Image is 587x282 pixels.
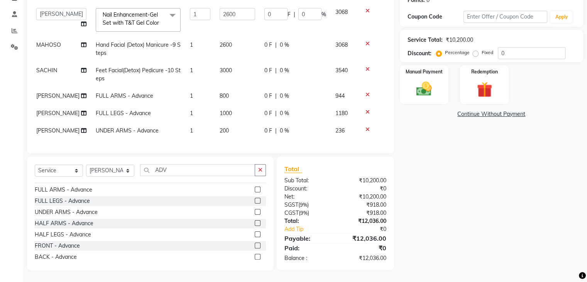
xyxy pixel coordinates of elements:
[335,67,348,74] span: 3540
[264,109,272,117] span: 0 F
[446,36,473,44] div: ₹10,200.00
[279,254,335,262] div: Balance :
[294,10,295,19] span: |
[411,80,436,98] img: _cash.svg
[280,127,289,135] span: 0 %
[280,92,289,100] span: 0 %
[280,66,289,75] span: 0 %
[96,127,159,134] span: UNDER ARMS - Advance
[190,41,193,48] span: 1
[36,41,61,48] span: MAHOSO
[445,49,470,56] label: Percentage
[335,92,345,99] span: 944
[408,13,464,21] div: Coupon Code
[275,109,277,117] span: |
[284,201,298,208] span: SGST
[35,219,93,228] div: HALF ARMS - Advance
[35,186,92,194] div: FULL ARMS - Advance
[335,193,392,201] div: ₹10,200.00
[335,254,392,262] div: ₹12,036.00
[35,197,90,205] div: FULL LEGS - Advance
[36,92,80,99] span: [PERSON_NAME]
[406,68,443,75] label: Manual Payment
[275,41,277,49] span: |
[279,201,335,209] div: ( )
[35,231,91,239] div: HALF LEGS - Advance
[264,127,272,135] span: 0 F
[220,127,229,134] span: 200
[300,202,307,208] span: 9%
[264,92,272,100] span: 0 F
[321,10,326,19] span: %
[408,49,431,58] div: Discount:
[401,110,582,118] a: Continue Without Payment
[35,208,98,216] div: UNDER ARMS - Advance
[335,8,348,15] span: 3068
[482,49,493,56] label: Fixed
[190,110,193,117] span: 1
[335,177,392,185] div: ₹10,200.00
[472,80,497,99] img: _gift.svg
[464,11,548,23] input: Enter Offer / Coupon Code
[275,127,277,135] span: |
[96,110,151,117] span: FULL LEGS - Advance
[264,41,272,49] span: 0 F
[96,92,153,99] span: FULL ARMS - Advance
[335,243,392,253] div: ₹0
[345,225,392,233] div: ₹0
[408,36,443,44] div: Service Total:
[335,201,392,209] div: ₹918.00
[335,234,392,243] div: ₹12,036.00
[96,67,181,82] span: Feet Facial(Detox) Pedicure -10 Steps
[279,217,335,225] div: Total:
[190,67,193,74] span: 1
[220,67,232,74] span: 3000
[96,41,181,56] span: Hand Facial (Detox) Manicure -9 Steps
[279,185,335,193] div: Discount:
[335,41,348,48] span: 3068
[36,127,80,134] span: [PERSON_NAME]
[140,164,255,176] input: Search or Scan
[36,67,57,74] span: SACHIN
[35,253,77,261] div: BACK - Advance
[335,217,392,225] div: ₹12,036.00
[220,41,232,48] span: 2600
[279,177,335,185] div: Sub Total:
[190,92,193,99] span: 1
[280,109,289,117] span: 0 %
[550,11,572,23] button: Apply
[335,127,345,134] span: 236
[275,92,277,100] span: |
[159,19,162,26] a: x
[279,234,335,243] div: Payable:
[284,165,302,173] span: Total
[35,242,80,250] div: FRONT - Advance
[280,41,289,49] span: 0 %
[279,243,335,253] div: Paid:
[284,209,299,216] span: CGST
[220,110,232,117] span: 1000
[335,185,392,193] div: ₹0
[190,127,193,134] span: 1
[279,193,335,201] div: Net:
[220,92,229,99] span: 800
[275,66,277,75] span: |
[103,11,159,26] span: Nail Enhancement-Gel Set with T&T Gel Color
[36,110,80,117] span: [PERSON_NAME]
[300,210,308,216] span: 9%
[288,10,291,19] span: F
[279,225,345,233] a: Add Tip
[335,110,348,117] span: 1180
[264,66,272,75] span: 0 F
[471,68,498,75] label: Redemption
[335,209,392,217] div: ₹918.00
[279,209,335,217] div: ( )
